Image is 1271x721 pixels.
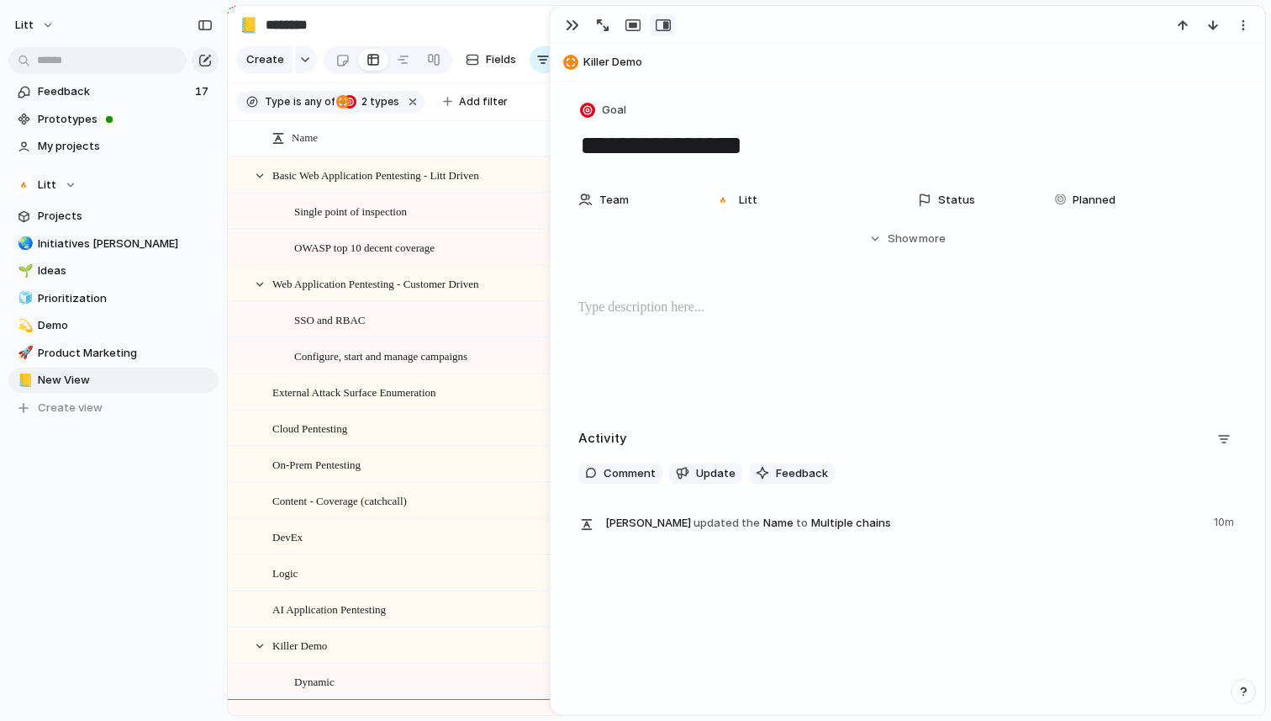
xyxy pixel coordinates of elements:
[38,111,213,128] span: Prototypes
[8,231,219,257] a: 🌏Initiatives [PERSON_NAME]
[272,599,386,618] span: AI Application Pentesting
[486,51,516,68] span: Fields
[577,98,631,123] button: Goal
[18,234,29,253] div: 🌏
[240,13,258,36] div: 📒
[272,454,361,474] span: On-Prem Pentesting
[8,286,219,311] a: 🧊Prioritization
[18,262,29,281] div: 🌱
[15,262,32,279] button: 🌱
[38,262,213,279] span: Ideas
[236,46,293,73] button: Create
[578,429,627,448] h2: Activity
[604,465,656,482] span: Comment
[38,177,56,194] span: Litt
[776,465,828,482] span: Feedback
[578,224,1237,254] button: Showmore
[459,46,523,73] button: Fields
[356,94,399,109] span: types
[195,83,212,100] span: 17
[15,236,32,252] button: 🌏
[272,382,436,401] span: External Attack Surface Enumeration
[272,635,327,655] span: Killer Demo
[18,289,29,308] div: 🧊
[294,671,335,691] span: Dynamic
[696,465,736,482] span: Update
[294,346,467,365] span: Configure, start and manage campaigns
[8,368,219,393] a: 📒New View
[1214,511,1237,531] span: 10m
[602,102,626,119] span: Goal
[290,93,338,111] button: isany of
[294,201,407,220] span: Single point of inspection
[558,49,1257,76] button: Killer Demo
[459,94,508,109] span: Add filter
[530,46,590,73] button: Filter
[38,400,103,416] span: Create view
[302,94,335,109] span: any of
[8,204,219,229] a: Projects
[578,463,662,485] button: Comment
[38,138,213,155] span: My projects
[38,83,190,100] span: Feedback
[246,51,284,68] span: Create
[18,316,29,336] div: 💫
[272,527,303,546] span: DevEx
[38,236,213,252] span: Initiatives [PERSON_NAME]
[18,343,29,363] div: 🚀
[888,231,918,247] span: Show
[272,418,347,437] span: Cloud Pentesting
[8,258,219,284] a: 🌱Ideas
[292,130,318,146] span: Name
[583,54,1257,71] span: Killer Demo
[336,93,403,111] button: 2 types
[235,12,262,39] button: 📒
[8,107,219,132] a: Prototypes
[8,341,219,366] a: 🚀Product Marketing
[938,192,975,209] span: Status
[669,463,742,485] button: Update
[272,490,407,510] span: Content - Coverage (catchcall)
[265,94,290,109] span: Type
[38,290,213,307] span: Prioritization
[8,12,63,39] button: Litt
[38,208,213,225] span: Projects
[796,515,808,532] span: to
[15,17,34,34] span: Litt
[15,372,32,389] button: 📒
[694,515,760,532] span: updated the
[38,345,213,362] span: Product Marketing
[294,310,366,329] span: SSO and RBAC
[433,90,518,114] button: Add filter
[8,395,219,421] button: Create view
[599,192,629,209] span: Team
[294,237,435,257] span: OWASP top 10 decent coverage
[272,563,298,582] span: Logic
[749,463,835,485] button: Feedback
[272,273,479,293] span: Web Application Pentesting - Customer Driven
[18,371,29,390] div: 📒
[739,192,757,209] span: Litt
[8,134,219,159] a: My projects
[15,345,32,362] button: 🚀
[293,94,302,109] span: is
[8,313,219,338] a: 💫Demo
[356,95,370,108] span: 2
[8,172,219,198] button: Litt
[919,231,946,247] span: more
[1073,192,1115,209] span: Planned
[605,515,691,532] span: [PERSON_NAME]
[15,317,32,334] button: 💫
[15,290,32,307] button: 🧊
[272,165,479,184] span: Basic Web Application Pentesting - Litt Driven
[38,317,213,334] span: Demo
[38,372,213,389] span: New View
[605,511,1204,534] span: Name Multiple chains
[8,79,219,104] a: Feedback17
